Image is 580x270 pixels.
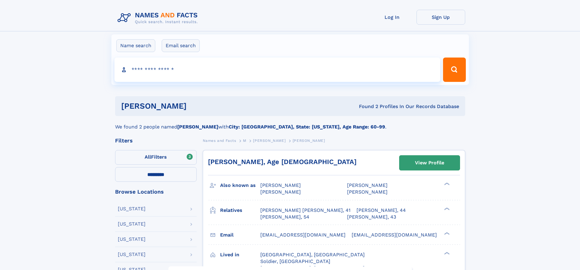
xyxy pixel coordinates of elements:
[115,189,197,195] div: Browse Locations
[415,156,444,170] div: View Profile
[220,205,260,216] h3: Relatives
[203,137,236,144] a: Names and Facts
[443,251,450,255] div: ❯
[443,182,450,186] div: ❯
[253,139,286,143] span: [PERSON_NAME]
[260,207,350,214] a: [PERSON_NAME] [PERSON_NAME], 41
[116,39,155,52] label: Name search
[260,182,301,188] span: [PERSON_NAME]
[115,150,197,165] label: Filters
[162,39,200,52] label: Email search
[260,232,346,238] span: [EMAIL_ADDRESS][DOMAIN_NAME]
[220,180,260,191] h3: Also known as
[293,139,325,143] span: [PERSON_NAME]
[229,124,385,130] b: City: [GEOGRAPHIC_DATA], State: [US_STATE], Age Range: 60-99
[253,137,286,144] a: [PERSON_NAME]
[118,222,146,226] div: [US_STATE]
[145,154,151,160] span: All
[118,206,146,211] div: [US_STATE]
[347,182,388,188] span: [PERSON_NAME]
[273,103,459,110] div: Found 2 Profiles In Our Records Database
[121,102,273,110] h1: [PERSON_NAME]
[114,58,441,82] input: search input
[347,189,388,195] span: [PERSON_NAME]
[347,214,396,220] a: [PERSON_NAME], 43
[443,231,450,235] div: ❯
[260,214,309,220] a: [PERSON_NAME], 54
[260,189,301,195] span: [PERSON_NAME]
[115,10,203,26] img: Logo Names and Facts
[357,207,406,214] a: [PERSON_NAME], 44
[368,10,417,25] a: Log In
[115,116,465,131] div: We found 2 people named with .
[220,230,260,240] h3: Email
[118,237,146,242] div: [US_STATE]
[399,156,460,170] a: View Profile
[118,252,146,257] div: [US_STATE]
[208,158,357,166] a: [PERSON_NAME], Age [DEMOGRAPHIC_DATA]
[443,58,466,82] button: Search Button
[260,252,365,258] span: [GEOGRAPHIC_DATA], [GEOGRAPHIC_DATA]
[417,10,465,25] a: Sign Up
[260,258,330,264] span: Soldier, [GEOGRAPHIC_DATA]
[177,124,218,130] b: [PERSON_NAME]
[243,137,246,144] a: M
[352,232,437,238] span: [EMAIL_ADDRESS][DOMAIN_NAME]
[243,139,246,143] span: M
[115,138,197,143] div: Filters
[220,250,260,260] h3: Lived in
[443,207,450,211] div: ❯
